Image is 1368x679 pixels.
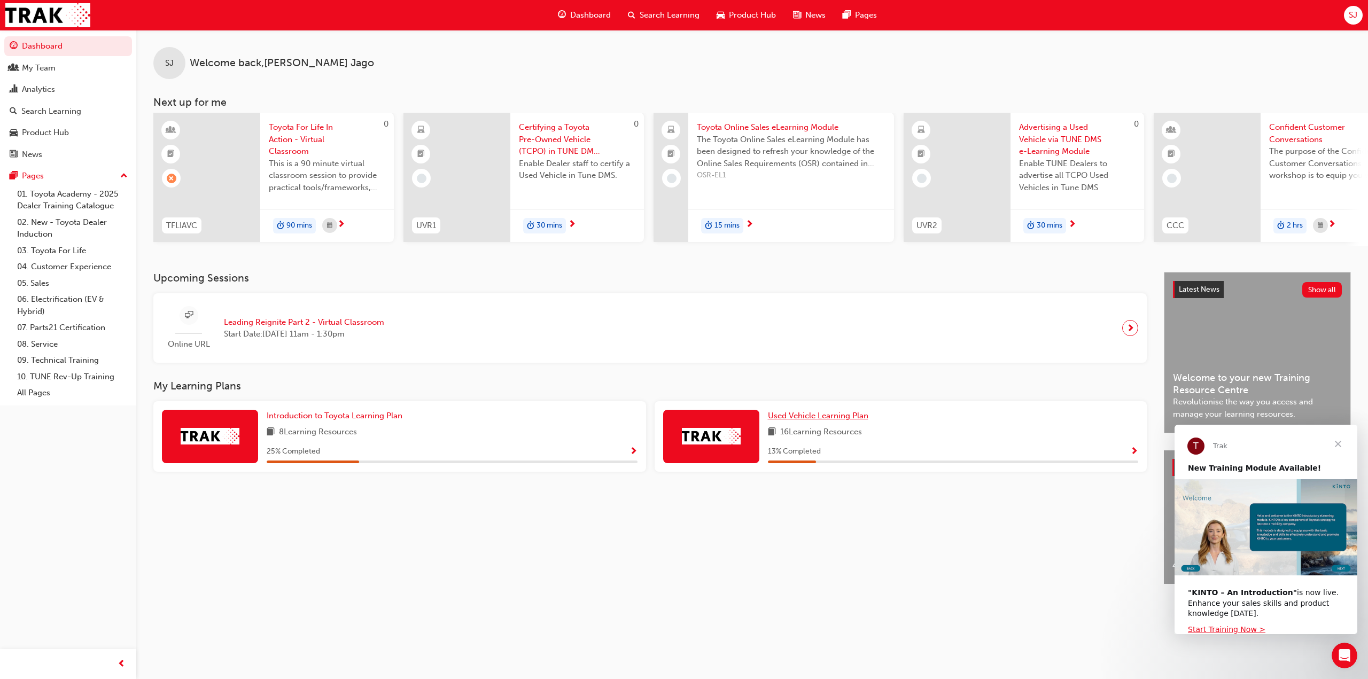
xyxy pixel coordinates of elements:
a: Online URLLeading Reignite Part 2 - Virtual ClassroomStart Date:[DATE] 11am - 1:30pm [162,302,1138,355]
a: 06. Electrification (EV & Hybrid) [13,291,132,319]
div: Search Learning [21,105,81,118]
span: Enable TUNE Dealers to advertise all TCPO Used Vehicles in Tune DMS [1019,158,1136,194]
a: 08. Service [13,336,132,353]
span: booktick-icon [667,147,675,161]
span: guage-icon [10,42,18,51]
span: booktick-icon [167,147,175,161]
a: 01. Toyota Academy - 2025 Dealer Training Catalogue [13,186,132,214]
span: duration-icon [705,219,712,233]
span: Pages [855,9,877,21]
span: 2 hrs [1287,220,1303,232]
span: news-icon [793,9,801,22]
a: Dashboard [4,36,132,56]
span: Certifying a Toyota Pre-Owned Vehicle (TCPO) in TUNE DMS e-Learning Module [519,121,635,158]
span: learningRecordVerb_NONE-icon [667,174,677,183]
span: 15 mins [714,220,740,232]
a: Toyota Online Sales eLearning ModuleThe Toyota Online Sales eLearning Module has been designed to... [654,113,894,242]
a: All Pages [13,385,132,401]
span: up-icon [120,169,128,183]
a: Analytics [4,80,132,99]
span: prev-icon [118,658,126,671]
a: 10. TUNE Rev-Up Training [13,369,132,385]
span: Product Hub [729,9,776,21]
a: car-iconProduct Hub [708,4,784,26]
span: learningResourceType_ELEARNING-icon [918,123,925,137]
span: learningRecordVerb_NONE-icon [917,174,927,183]
a: 09. Technical Training [13,352,132,369]
span: OSR-EL1 [697,169,885,182]
span: Start Date: [DATE] 11am - 1:30pm [224,328,384,340]
span: search-icon [10,107,17,116]
button: Pages [4,166,132,186]
span: UVR1 [416,220,436,232]
span: Toyota Online Sales eLearning Module [697,121,885,134]
span: 30 mins [537,220,562,232]
span: 0 [634,119,639,129]
a: 0TFLIAVCToyota For Life In Action - Virtual ClassroomThis is a 90 minute virtual classroom sessio... [153,113,394,242]
a: Search Learning [4,102,132,121]
span: next-icon [1068,220,1076,230]
div: Pages [22,170,44,182]
span: booktick-icon [1168,147,1175,161]
span: Show Progress [629,447,638,457]
span: 8 Learning Resources [279,426,357,439]
span: Toyota For Life In Action - Virtual Classroom [269,121,385,158]
span: TFLIAVC [166,220,197,232]
span: guage-icon [558,9,566,22]
button: Show all [1302,282,1342,298]
a: Introduction to Toyota Learning Plan [267,410,407,422]
span: Revolutionise the way you access and manage your learning resources. [1173,396,1342,420]
span: Welcome back , [PERSON_NAME] Jago [190,57,374,69]
span: sessionType_ONLINE_URL-icon [185,309,193,322]
a: News [4,145,132,165]
h3: My Learning Plans [153,380,1147,392]
span: Latest News [1179,285,1219,294]
span: 16 Learning Resources [780,426,862,439]
iframe: Intercom live chat [1332,643,1357,668]
span: Welcome to your new Training Resource Centre [1173,372,1342,396]
span: book-icon [768,426,776,439]
span: SJ [165,57,174,69]
span: learningRecordVerb_NONE-icon [1167,174,1177,183]
span: duration-icon [1027,219,1035,233]
span: car-icon [717,9,725,22]
span: Used Vehicle Learning Plan [768,411,868,420]
button: Show Progress [629,445,638,458]
a: 07. Parts21 Certification [13,319,132,336]
span: learningResourceType_ELEARNING-icon [417,123,425,137]
a: search-iconSearch Learning [619,4,708,26]
img: Trak [5,3,90,27]
span: duration-icon [527,219,534,233]
div: Analytics [22,83,55,96]
span: 0 [384,119,388,129]
button: Show Progress [1130,445,1138,458]
span: calendar-icon [327,219,332,232]
span: 0 [1134,119,1139,129]
span: duration-icon [277,219,284,233]
div: Product Hub [22,127,69,139]
span: Online URL [162,338,215,350]
span: next-icon [337,220,345,230]
span: CCC [1167,220,1184,232]
a: guage-iconDashboard [549,4,619,26]
span: learningResourceType_INSTRUCTOR_LED-icon [1168,123,1175,137]
span: pages-icon [843,9,851,22]
span: news-icon [10,150,18,160]
span: 30 mins [1037,220,1062,232]
span: next-icon [568,220,576,230]
a: Latest NewsShow allWelcome to your new Training Resource CentreRevolutionise the way you access a... [1164,272,1351,433]
div: News [22,149,42,161]
a: My Team [4,58,132,78]
span: 25 % Completed [267,446,320,458]
h3: Upcoming Sessions [153,272,1147,284]
span: learningRecordVerb_ABSENT-icon [167,174,176,183]
span: search-icon [628,9,635,22]
span: Leading Reignite Part 2 - Virtual Classroom [224,316,384,329]
a: 03. Toyota For Life [13,243,132,259]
